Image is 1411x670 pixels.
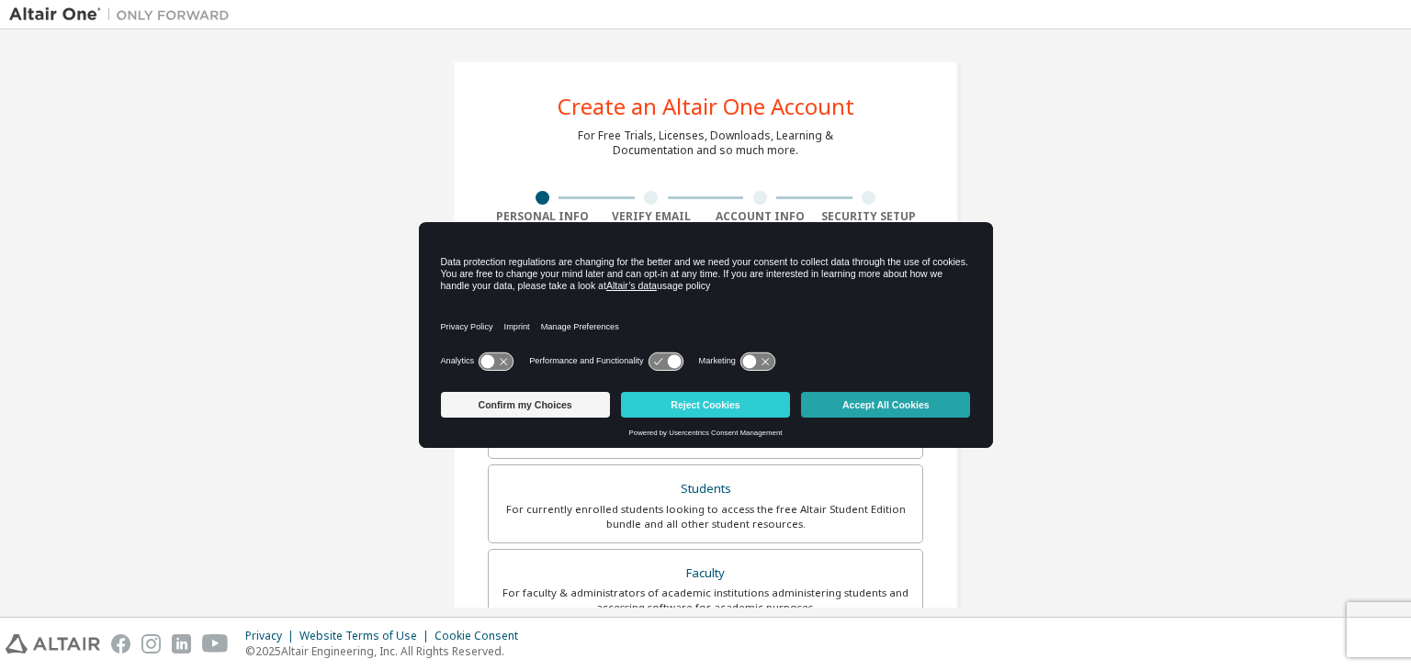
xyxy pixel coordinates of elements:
[597,209,706,224] div: Verify Email
[6,634,100,653] img: altair_logo.svg
[9,6,239,24] img: Altair One
[299,629,435,643] div: Website Terms of Use
[172,634,191,653] img: linkedin.svg
[202,634,229,653] img: youtube.svg
[435,629,529,643] div: Cookie Consent
[488,209,597,224] div: Personal Info
[578,128,833,158] div: For Free Trials, Licenses, Downloads, Learning & Documentation and so much more.
[141,634,161,653] img: instagram.svg
[500,502,911,531] div: For currently enrolled students looking to access the free Altair Student Edition bundle and all ...
[245,643,529,659] p: © 2025 Altair Engineering, Inc. All Rights Reserved.
[111,634,130,653] img: facebook.svg
[500,561,911,586] div: Faculty
[705,209,815,224] div: Account Info
[500,586,911,615] div: For faculty & administrators of academic institutions administering students and accessing softwa...
[815,209,924,224] div: Security Setup
[500,476,911,502] div: Students
[558,95,854,117] div: Create an Altair One Account
[245,629,299,643] div: Privacy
